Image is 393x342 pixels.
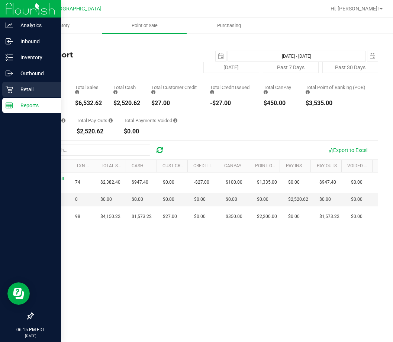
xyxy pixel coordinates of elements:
[6,86,13,93] inline-svg: Retail
[207,22,251,29] span: Purchasing
[132,163,144,168] a: Cash
[75,90,79,95] i: Sum of all successful, non-voided payment transaction amounts (excluding tips and transaction fee...
[163,213,177,220] span: $27.00
[351,179,363,186] span: $0.00
[194,196,206,203] span: $0.00
[33,51,148,59] h4: Till Report
[317,163,337,168] a: Pay Outs
[101,163,128,168] a: Total Sales
[6,102,13,109] inline-svg: Reports
[331,6,379,12] span: Hi, [PERSON_NAME]!
[13,69,58,78] p: Outbound
[173,118,177,123] i: Sum of all voided payment transaction amounts (excluding tips and transaction fees) within the da...
[351,196,363,203] span: $0.00
[319,213,339,220] span: $1,573.22
[255,163,308,168] a: Point of Banking (POB)
[3,326,58,333] p: 06:15 PM EDT
[306,100,367,106] div: $3,535.00
[76,163,101,168] a: TXN Count
[61,118,65,123] i: Sum of all cash pay-ins added to tills within the date range.
[6,70,13,77] inline-svg: Outbound
[210,90,214,95] i: Sum of all successful refund transaction amounts from purchase returns resulting in account credi...
[226,179,242,186] span: $100.00
[194,179,209,186] span: -$27.00
[286,163,302,168] a: Pay Ins
[322,62,378,73] button: Past 30 Days
[288,196,308,203] span: $2,520.62
[75,100,102,106] div: $6,532.62
[113,90,117,95] i: Sum of all successful, non-voided cash payment transaction amounts (excluding tips and transactio...
[13,53,58,62] p: Inventory
[100,213,120,220] span: $4,150.22
[263,62,319,73] button: Past 7 Days
[75,179,80,186] span: 74
[210,85,252,95] div: Total Credit Issued
[6,54,13,61] inline-svg: Inventory
[75,213,80,220] span: 98
[113,85,140,95] div: Total Cash
[122,22,168,29] span: Point of Sale
[13,37,58,46] p: Inbound
[264,85,294,95] div: Total CanPay
[194,213,206,220] span: $0.00
[113,100,140,106] div: $2,520.62
[264,90,268,95] i: Sum of all successful, non-voided payment transaction amounts using CanPay (as well as manual Can...
[288,179,300,186] span: $0.00
[124,118,177,123] div: Total Payments Voided
[288,213,300,220] span: $0.00
[75,85,102,95] div: Total Sales
[13,85,58,94] p: Retail
[226,213,242,220] span: $350.00
[132,213,152,220] span: $1,573.22
[124,129,177,134] div: $0.00
[151,85,199,95] div: Total Customer Credit
[257,213,277,220] span: $2,200.00
[163,179,174,186] span: $0.00
[306,85,367,95] div: Total Point of Banking (POB)
[264,100,294,106] div: $450.00
[224,163,241,168] a: CanPay
[13,21,58,30] p: Analytics
[367,51,378,61] span: select
[203,62,259,73] button: [DATE]
[319,196,331,203] span: $0.00
[163,196,174,203] span: $0.00
[39,145,150,156] input: Search...
[77,118,113,123] div: Total Pay-Outs
[3,333,58,339] p: [DATE]
[151,90,155,95] i: Sum of all successful, non-voided payment transaction amounts using account credit as the payment...
[7,282,30,305] iframe: Resource center
[226,196,237,203] span: $0.00
[51,6,102,12] span: [GEOGRAPHIC_DATA]
[351,213,363,220] span: $0.00
[77,129,113,134] div: $2,520.62
[257,196,268,203] span: $0.00
[6,38,13,45] inline-svg: Inbound
[257,179,277,186] span: $1,335.00
[347,163,387,168] a: Voided Payments
[210,100,252,106] div: -$27.00
[306,90,310,95] i: Sum of the successful, non-voided point-of-banking payment transaction amounts, both via payment ...
[132,179,148,186] span: $947.40
[162,163,190,168] a: Cust Credit
[102,18,187,34] a: Point of Sale
[319,179,336,186] span: $947.40
[13,101,58,110] p: Reports
[109,118,113,123] i: Sum of all cash pay-outs removed from tills within the date range.
[187,18,271,34] a: Purchasing
[100,179,120,186] span: $2,382.40
[6,22,13,29] inline-svg: Analytics
[193,163,224,168] a: Credit Issued
[216,51,226,61] span: select
[132,196,143,203] span: $0.00
[100,196,112,203] span: $0.00
[322,144,372,156] button: Export to Excel
[75,196,78,203] span: 0
[151,100,199,106] div: $27.00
